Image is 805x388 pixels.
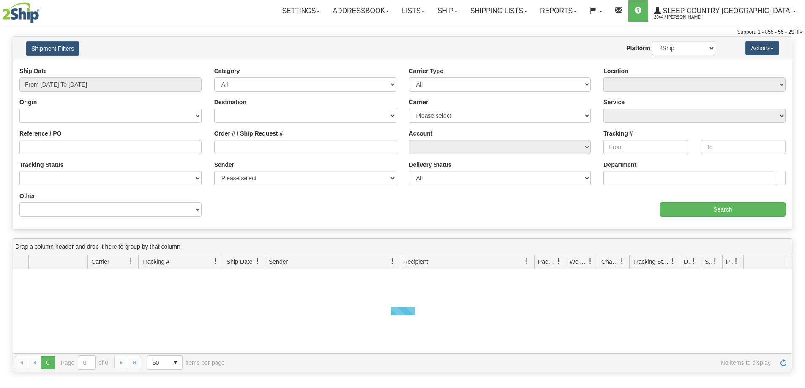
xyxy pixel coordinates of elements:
label: Ship Date [19,67,47,75]
span: Recipient [404,258,428,266]
input: From [603,140,688,154]
span: No items to display [237,359,771,366]
label: Service [603,98,625,106]
a: Ship Date filter column settings [251,254,265,269]
label: Carrier Type [409,67,443,75]
span: 50 [153,358,164,367]
label: Other [19,192,35,200]
label: Tracking # [603,129,633,138]
span: 2044 / [PERSON_NAME] [654,13,718,22]
input: Search [660,202,786,217]
span: Sleep Country [GEOGRAPHIC_DATA] [661,7,792,14]
a: Pickup Status filter column settings [729,254,743,269]
a: Addressbook [326,0,396,22]
a: Tracking # filter column settings [208,254,223,269]
span: Carrier [91,258,109,266]
a: Ship [431,0,464,22]
span: Weight [570,258,587,266]
a: Carrier filter column settings [124,254,138,269]
label: Department [603,160,636,169]
span: Page 0 [41,356,55,369]
span: select [169,356,182,369]
button: Actions [745,41,779,55]
a: Delivery Status filter column settings [687,254,701,269]
label: Destination [214,98,246,106]
a: Tracking Status filter column settings [666,254,680,269]
span: Tracking # [142,258,169,266]
span: items per page [147,355,225,370]
a: Sender filter column settings [385,254,400,269]
label: Reference / PO [19,129,62,138]
span: Page of 0 [61,355,109,370]
a: Shipment Issues filter column settings [708,254,722,269]
span: Pickup Status [726,258,733,266]
a: Charge filter column settings [615,254,629,269]
label: Carrier [409,98,428,106]
a: Refresh [777,356,790,369]
button: Shipment Filters [26,41,79,56]
a: Settings [276,0,326,22]
iframe: chat widget [786,151,804,237]
span: Sender [269,258,288,266]
a: Sleep Country [GEOGRAPHIC_DATA] 2044 / [PERSON_NAME] [648,0,802,22]
label: Account [409,129,433,138]
label: Tracking Status [19,160,63,169]
span: Shipment Issues [705,258,712,266]
label: Order # / Ship Request # [214,129,283,138]
a: Reports [534,0,583,22]
span: Delivery Status [684,258,691,266]
a: Packages filter column settings [551,254,566,269]
label: Location [603,67,628,75]
label: Delivery Status [409,160,452,169]
a: Recipient filter column settings [520,254,534,269]
label: Category [214,67,240,75]
a: Shipping lists [464,0,534,22]
span: Page sizes drop down [147,355,183,370]
span: Packages [538,258,556,266]
label: Origin [19,98,37,106]
input: To [701,140,786,154]
span: Charge [601,258,619,266]
div: grid grouping header [13,239,792,255]
a: Weight filter column settings [583,254,598,269]
span: Tracking Status [633,258,670,266]
img: logo2044.jpg [2,2,39,23]
label: Platform [626,44,650,52]
label: Sender [214,160,234,169]
a: Lists [396,0,431,22]
div: Support: 1 - 855 - 55 - 2SHIP [2,29,803,36]
span: Ship Date [226,258,252,266]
